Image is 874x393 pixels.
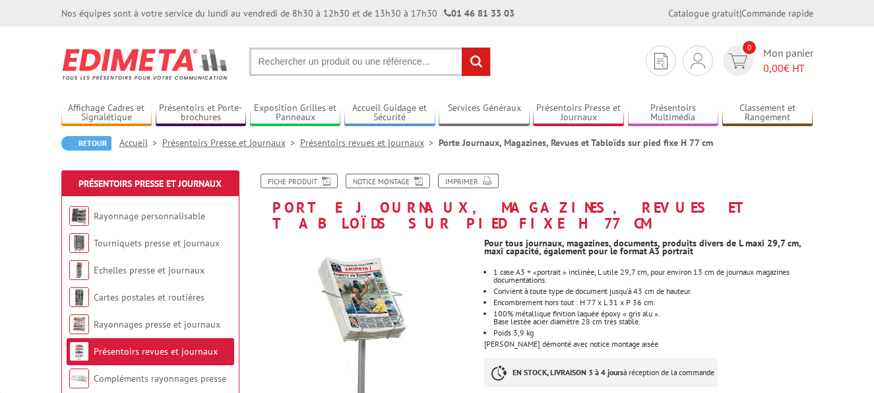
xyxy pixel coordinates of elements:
[61,102,152,124] a: Affichage Cadres et Signalétique
[61,136,111,151] a: Retour
[628,102,719,124] a: Présentoirs Multimédia
[61,40,230,89] img: Edimeta
[763,61,784,75] span: 0,00
[484,237,801,257] strong: Pour tous journaux, magazines, documents, produits divers de L maxi 29,7 cm, maxi capacité, égale...
[654,53,668,69] img: devis rapide
[484,358,718,387] p: à réception de la commande
[668,7,813,20] div: |
[249,48,491,76] input: Rechercher un produit ou une référence...
[493,268,813,284] li: 1 case A3 + «portrait » inclinée, L utile 29,7 cm, pour environ 13 cm de journaux magazines docum...
[261,174,338,188] a: Fiche produit
[69,260,89,280] img: Echelles presse et journaux
[462,48,490,76] input: rechercher
[69,233,89,253] img: Tourniquets presse et journaux
[94,291,204,303] a: Cartes postales et routières
[493,299,813,306] li: Encombrement hors tout : H 77 x L 31 x P 36 cm.
[720,46,813,76] a: devis rapide 0 Mon panier 0,00€ HT
[119,137,162,149] a: Accueil
[668,7,739,19] a: Catalogue gratuit
[69,369,89,388] img: Compléments rayonnages presse
[346,174,430,188] a: Notice Montage
[250,102,341,124] a: Exposition Grilles et Panneaux
[438,174,499,188] a: Imprimer
[69,314,89,334] img: Rayonnages presse et journaux
[94,373,226,384] a: Compléments rayonnages presse
[344,102,435,124] a: Accueil Guidage et Sécurité
[763,61,813,76] span: € HT
[763,46,813,76] span: Mon panier
[513,367,623,377] strong: EN STOCK, LIVRAISON 3 à 4 jours
[493,310,813,326] li: 100% métallique finition laquée époxy « gris alu ». Base lestée acier diamètre 28 cm très stable.
[94,210,205,222] a: Rayonnage personnalisable
[69,287,89,307] img: Cartes postales et routières
[439,102,530,124] a: Services Généraux
[94,318,220,330] a: Rayonnages presse et journaux
[743,41,756,54] span: 0
[156,102,247,124] a: Présentoirs et Porte-brochures
[94,345,218,357] a: Présentoirs revues et journaux
[69,206,89,226] img: Rayonnage personnalisable
[162,137,300,149] a: Présentoirs Presse et Journaux
[78,178,222,190] a: Présentoirs Presse et Journaux
[94,237,220,249] a: Tourniquets presse et journaux
[243,174,823,231] h1: Porte Journaux, Magazines, Revues et Tabloïds sur pied fixe H 77 cm
[533,102,624,124] a: Présentoirs Presse et Journaux
[493,329,813,337] li: Poids 3,9 kg
[444,7,515,19] strong: 01 46 81 33 03
[722,102,813,124] a: Classement et Rangement
[300,137,439,149] a: Présentoirs revues et journaux
[61,7,515,20] div: Nos équipes sont à votre service du lundi au vendredi de 8h30 à 12h30 et de 13h30 à 17h30
[94,264,204,276] a: Echelles presse et journaux
[493,287,813,295] li: Convient à toute type de document jusqu’à 43 cm de hauteur.
[439,136,713,149] li: Porte Journaux, Magazines, Revues et Tabloïds sur pied fixe H 77 cm
[691,53,705,69] img: devis rapide
[69,341,89,361] img: Présentoirs revues et journaux
[728,54,747,69] img: devis rapide
[741,7,813,19] a: Commande rapide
